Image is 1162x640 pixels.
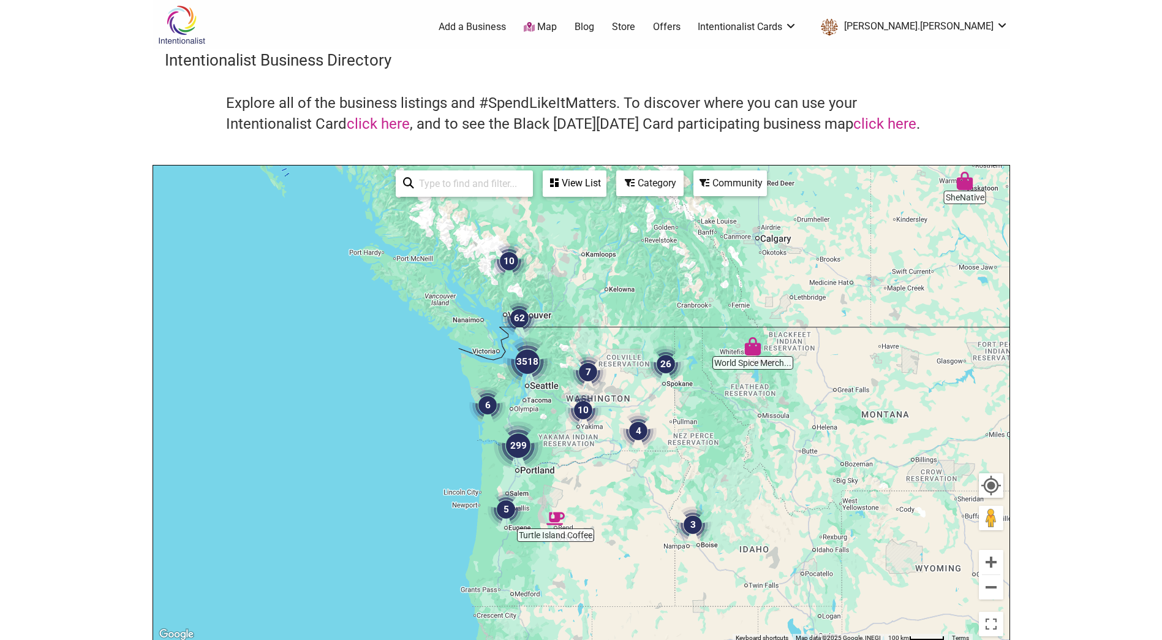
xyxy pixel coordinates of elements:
a: click here [853,115,916,132]
li: curtis.walton [815,16,1008,38]
button: Toggle fullscreen view [978,612,1003,636]
div: 26 [647,346,684,383]
a: Map [524,20,557,34]
div: 4 [620,413,657,449]
img: Intentionalist [153,5,211,45]
button: Your Location [979,473,1003,498]
button: Zoom in [979,550,1003,574]
button: Zoom out [979,575,1003,600]
div: Category [617,172,682,195]
h3: Intentionalist Business Directory [165,49,998,71]
div: Turtle Island Coffee [546,509,565,528]
div: 10 [565,392,602,429]
a: Intentionalist Cards [698,20,797,34]
a: Store [612,20,635,34]
a: Add a Business [439,20,506,34]
input: Type to find and filter... [414,172,526,196]
a: Offers [653,20,681,34]
div: 6 [469,387,506,424]
div: World Spice Merchants [744,337,762,356]
div: 299 [494,421,543,470]
div: 5 [488,491,524,528]
div: Type to search and filter [396,170,533,197]
a: [PERSON_NAME].[PERSON_NAME] [815,16,1008,38]
div: 7 [570,354,606,390]
div: 3 [674,506,711,543]
div: 3518 [503,337,552,386]
div: 10 [491,243,527,280]
div: See a list of the visible businesses [543,170,606,197]
h4: Explore all of the business listings and #SpendLikeItMatters. To discover where you can use your ... [226,93,937,134]
div: Community [695,172,766,195]
div: View List [544,172,605,195]
div: Filter by category [616,170,684,196]
a: click here [347,115,410,132]
a: Blog [575,20,594,34]
div: SheNative [956,172,974,190]
div: 62 [501,300,538,337]
button: Drag Pegman onto the map to open Street View [979,506,1003,530]
div: Filter by Community [693,170,767,196]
